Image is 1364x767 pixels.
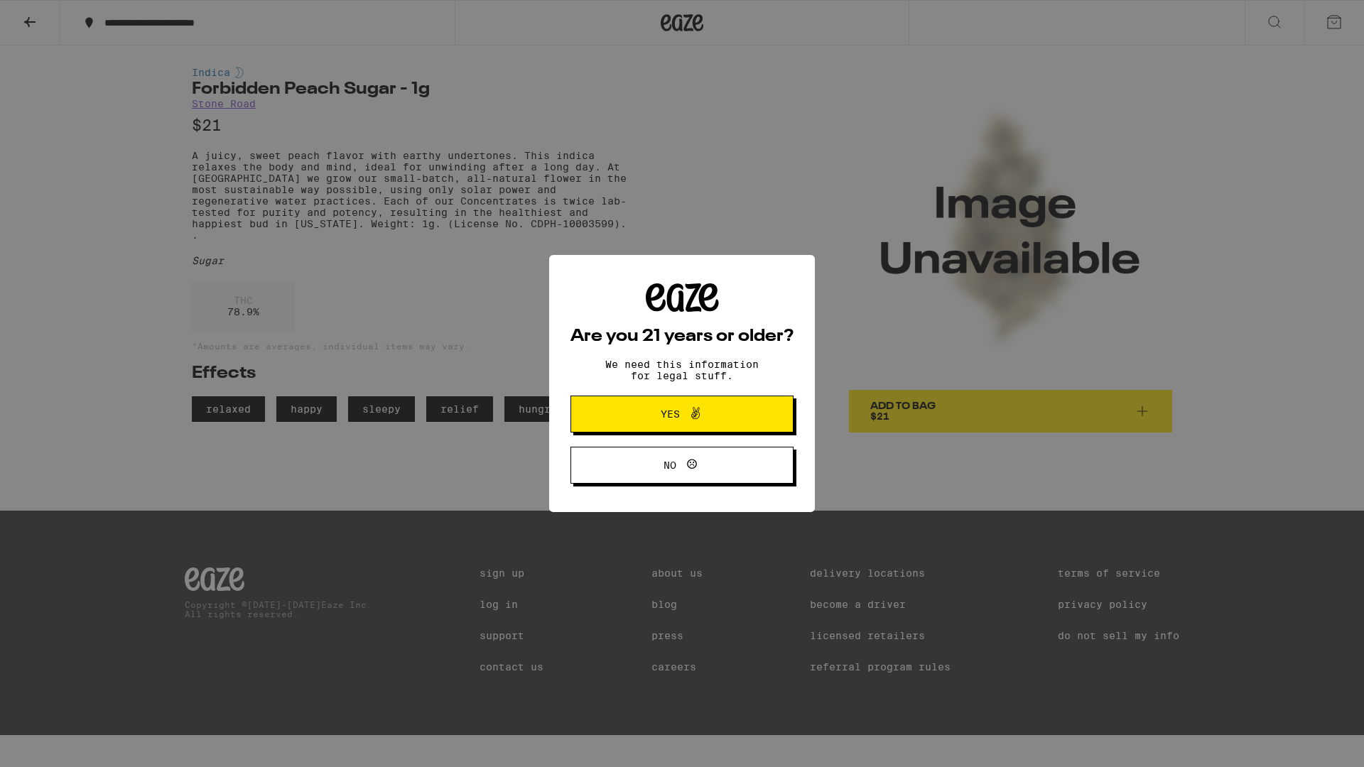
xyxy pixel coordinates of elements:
[661,409,680,419] span: Yes
[570,328,794,345] h2: Are you 21 years or older?
[570,447,794,484] button: No
[593,359,771,381] p: We need this information for legal stuff.
[664,460,676,470] span: No
[570,396,794,433] button: Yes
